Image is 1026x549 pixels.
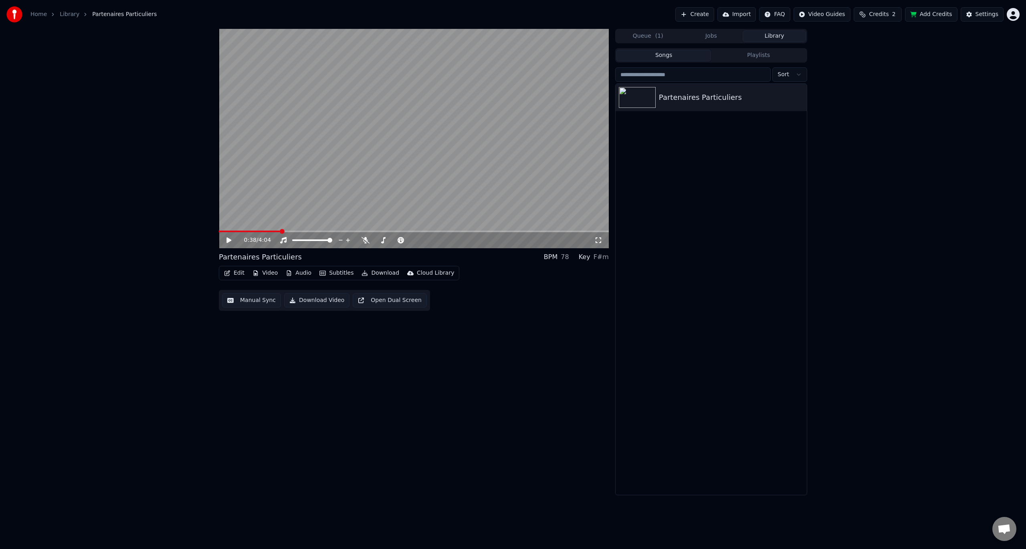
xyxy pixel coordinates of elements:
[358,267,402,279] button: Download
[905,7,957,22] button: Add Credits
[961,7,1004,22] button: Settings
[680,30,743,42] button: Jobs
[594,252,609,262] div: F#m
[992,517,1016,541] a: Ouvrir le chat
[259,236,271,244] span: 4:04
[244,236,263,244] div: /
[222,293,281,308] button: Manual Sync
[717,7,756,22] button: Import
[92,10,157,18] span: Partenaires Particuliers
[794,7,850,22] button: Video Guides
[30,10,47,18] a: Home
[283,267,315,279] button: Audio
[561,252,569,262] div: 78
[316,267,357,279] button: Subtitles
[854,7,902,22] button: Credits2
[284,293,349,308] button: Download Video
[353,293,427,308] button: Open Dual Screen
[711,50,806,61] button: Playlists
[30,10,157,18] nav: breadcrumb
[579,252,590,262] div: Key
[675,7,714,22] button: Create
[743,30,806,42] button: Library
[417,269,454,277] div: Cloud Library
[892,10,896,18] span: 2
[60,10,79,18] a: Library
[655,32,663,40] span: ( 1 )
[976,10,998,18] div: Settings
[869,10,889,18] span: Credits
[616,50,711,61] button: Songs
[221,267,248,279] button: Edit
[778,71,789,79] span: Sort
[616,30,680,42] button: Queue
[6,6,22,22] img: youka
[544,252,557,262] div: BPM
[659,92,804,103] div: Partenaires Particuliers
[249,267,281,279] button: Video
[219,251,302,263] div: Partenaires Particuliers
[759,7,790,22] button: FAQ
[244,236,256,244] span: 0:38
